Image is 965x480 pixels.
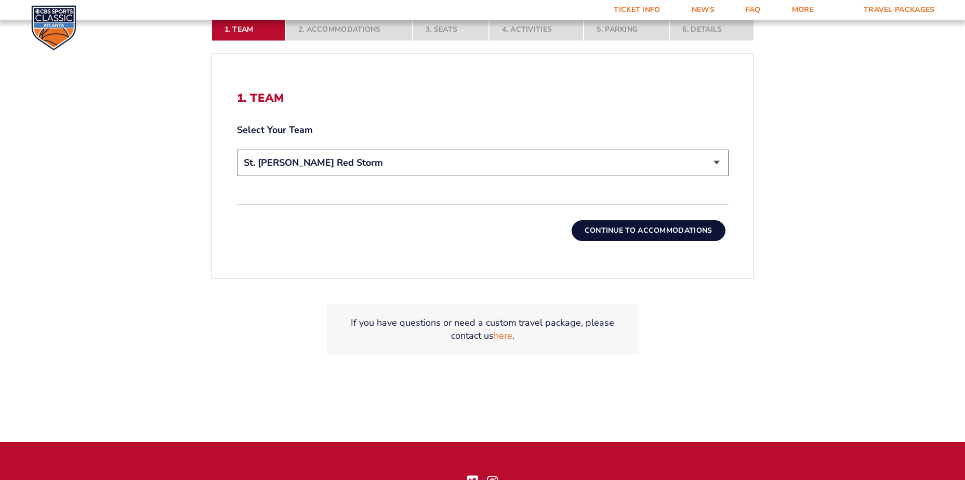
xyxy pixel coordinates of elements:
img: CBS Sports Classic [31,5,76,50]
button: Continue To Accommodations [572,220,725,241]
a: here [494,329,512,342]
label: Select Your Team [237,124,729,137]
p: If you have questions or need a custom travel package, please contact us . [339,316,626,342]
h2: 1. Team [237,91,729,105]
